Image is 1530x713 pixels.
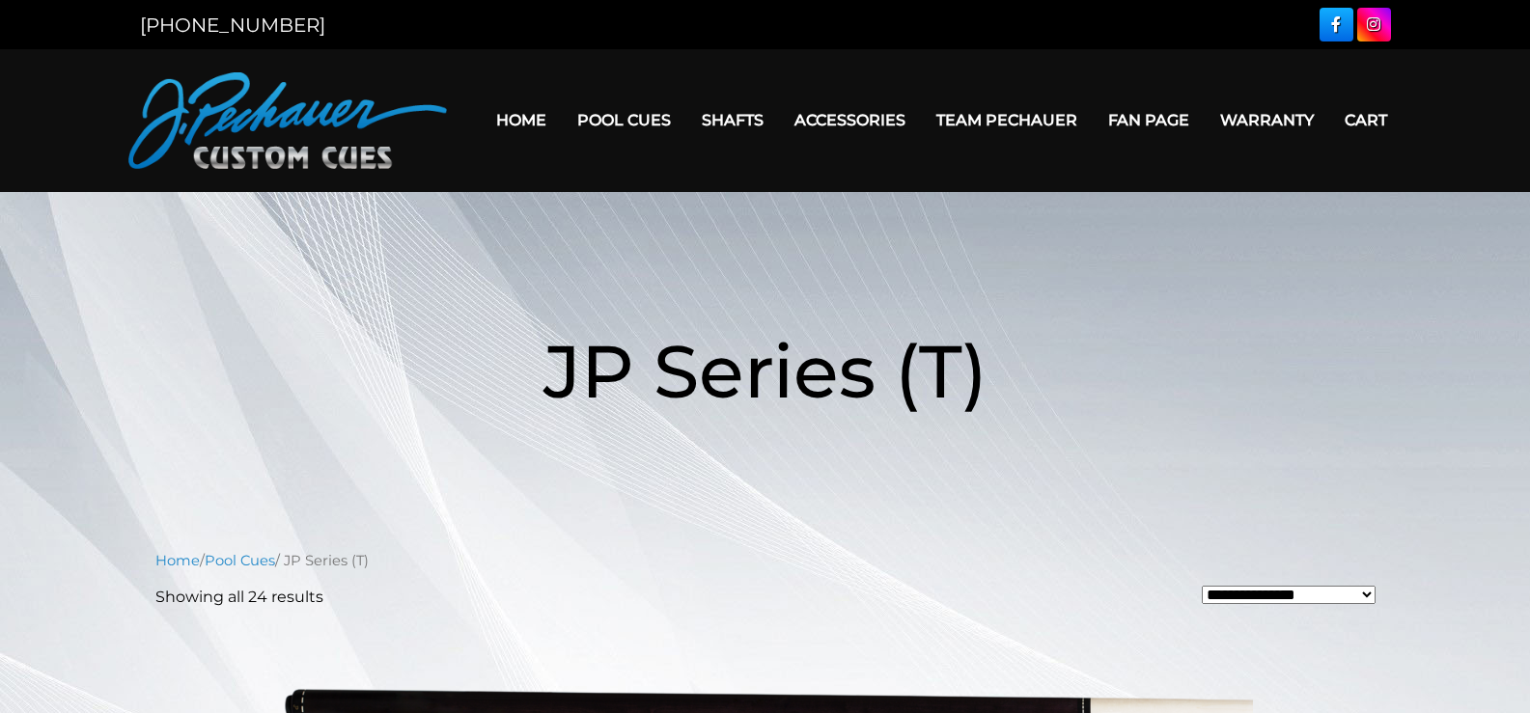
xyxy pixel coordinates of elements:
[140,14,325,37] a: [PHONE_NUMBER]
[155,552,200,569] a: Home
[779,96,921,145] a: Accessories
[155,586,323,609] p: Showing all 24 results
[562,96,686,145] a: Pool Cues
[128,72,447,169] img: Pechauer Custom Cues
[481,96,562,145] a: Home
[1329,96,1403,145] a: Cart
[155,550,1376,571] nav: Breadcrumb
[543,326,988,416] span: JP Series (T)
[205,552,275,569] a: Pool Cues
[686,96,779,145] a: Shafts
[1093,96,1205,145] a: Fan Page
[1205,96,1329,145] a: Warranty
[921,96,1093,145] a: Team Pechauer
[1202,586,1376,604] select: Shop order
